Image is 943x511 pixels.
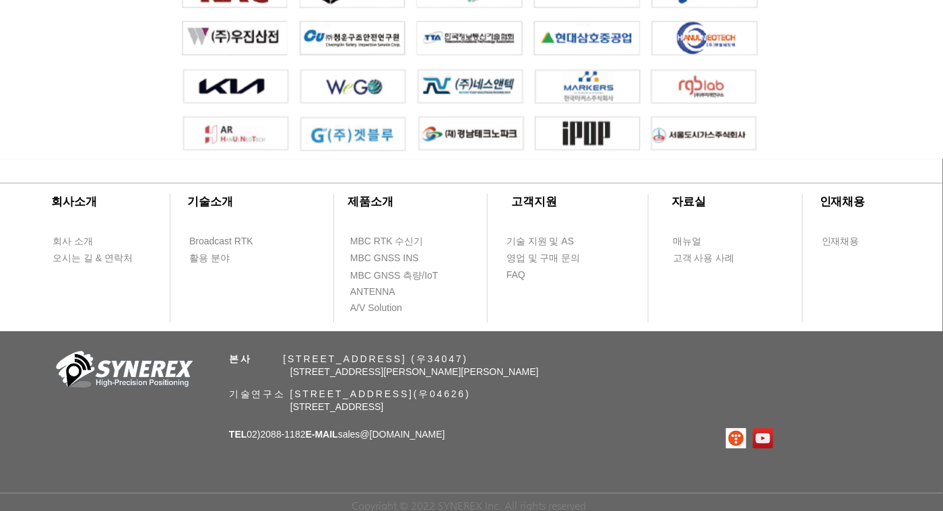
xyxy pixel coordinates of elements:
a: A/V Solution [350,300,427,316]
span: ​자료실 [672,195,706,208]
span: 영업 및 구매 문의 [507,252,581,265]
span: ​제품소개 [348,195,394,208]
span: A/V Solution [350,302,402,315]
a: 활용 분야 [189,250,266,267]
span: FAQ [507,269,525,282]
span: MBC GNSS INS [350,252,419,265]
span: MBC RTK 수신기 [350,235,424,248]
span: E-MAIL [306,429,338,440]
a: FAQ [506,267,583,283]
span: Copyright © 2022 SYNEREX Inc. All rights reserved [352,500,586,511]
a: MBC GNSS 측량/IoT [350,267,467,284]
span: 본사 [229,353,252,364]
a: MBC RTK 수신기 [350,233,451,250]
img: 회사_로고-removebg-preview.png [48,349,197,393]
span: [STREET_ADDRESS][PERSON_NAME][PERSON_NAME] [290,366,539,377]
span: [STREET_ADDRESS] [290,401,383,412]
iframe: Wix Chat [694,154,943,511]
span: ​고객지원 [512,195,558,208]
span: TEL [229,429,247,440]
a: @[DOMAIN_NAME] [360,429,445,440]
span: 고객 사용 사례 [673,252,735,265]
a: 고객 사용 사례 [672,250,750,267]
span: 오시는 길 & 연락처 [53,252,133,265]
a: ANTENNA [350,283,427,300]
a: 영업 및 구매 문의 [506,250,583,267]
span: ANTENNA [350,285,395,299]
span: ​ [STREET_ADDRESS] (우34047) [229,353,468,364]
span: 활용 분야 [189,252,230,265]
span: Broadcast RTK [189,235,253,248]
span: MBC GNSS 측량/IoT [350,269,438,283]
a: 매뉴얼 [672,233,750,250]
span: 기술 지원 및 AS [507,235,574,248]
span: 매뉴얼 [673,235,701,248]
a: Broadcast RTK [189,233,266,250]
a: 기술 지원 및 AS [506,233,607,250]
span: 02)2088-1182 sales [229,429,445,440]
span: 기술연구소 [STREET_ADDRESS](우04626) [229,388,471,399]
a: MBC GNSS INS [350,250,434,267]
a: 오시는 길 & 연락처 [52,250,143,267]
